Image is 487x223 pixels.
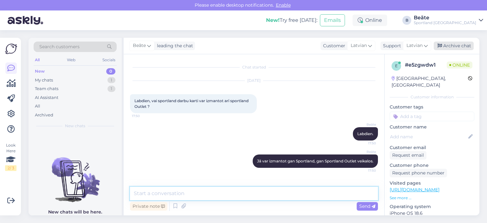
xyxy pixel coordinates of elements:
[130,202,167,211] div: Private note
[351,42,367,49] span: Latvian
[132,114,156,118] span: 17:50
[35,86,58,92] div: Team chats
[390,162,474,169] p: Customer phone
[257,159,373,163] span: Jā var izmantot gan Sportland, gan Sportland Outlet veikalos.
[130,64,378,70] div: Chat started
[390,195,474,201] p: See more ...
[353,15,387,26] div: Online
[35,103,40,109] div: All
[352,168,376,173] span: 17:50
[320,14,345,26] button: Emails
[434,42,474,50] div: Archive chat
[101,56,117,64] div: Socials
[35,68,45,75] div: New
[359,203,375,209] span: Send
[390,210,474,217] p: iPhone OS 18.6
[29,146,122,203] img: No chats
[274,2,293,8] span: Enable
[48,209,102,215] p: New chats will be here.
[414,15,476,20] div: Beāte
[390,104,474,110] p: Customer tags
[5,165,16,171] div: 2 / 3
[395,63,398,68] span: e
[107,86,115,92] div: 1
[390,133,467,140] input: Add name
[35,112,53,118] div: Archived
[352,122,376,127] span: Beāte
[405,61,447,69] div: # e5zgwdw1
[321,43,345,49] div: Customer
[65,123,85,129] span: New chats
[392,75,468,89] div: [GEOGRAPHIC_DATA], [GEOGRAPHIC_DATA]
[5,142,16,171] div: Look Here
[447,62,472,69] span: Online
[352,141,376,146] span: 17:50
[390,187,439,193] a: [URL][DOMAIN_NAME]
[406,42,423,49] span: Latvian
[266,17,280,23] b: New!
[106,68,115,75] div: 0
[357,131,373,136] span: Labdien.
[390,169,447,177] div: Request phone number
[414,20,476,25] div: Sportland [GEOGRAPHIC_DATA]
[390,203,474,210] p: Operating system
[390,112,474,121] input: Add a tag
[380,43,401,49] div: Support
[35,77,53,83] div: My chats
[390,151,426,160] div: Request email
[133,42,146,49] span: Beāte
[134,98,250,109] span: Labdien, vai sportland darbu karti var izmantot arī sportland Outlet ?
[39,43,80,50] span: Search customers
[5,43,17,55] img: Askly Logo
[154,43,193,49] div: leading the chat
[266,16,317,24] div: Try free [DATE]:
[34,56,41,64] div: All
[35,95,58,101] div: AI Assistant
[130,78,378,83] div: [DATE]
[390,180,474,187] p: Visited pages
[107,77,115,83] div: 1
[402,16,411,25] div: B
[352,149,376,154] span: Beāte
[390,94,474,100] div: Customer information
[66,56,77,64] div: Web
[390,144,474,151] p: Customer email
[414,15,483,25] a: BeāteSportland [GEOGRAPHIC_DATA]
[390,124,474,130] p: Customer name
